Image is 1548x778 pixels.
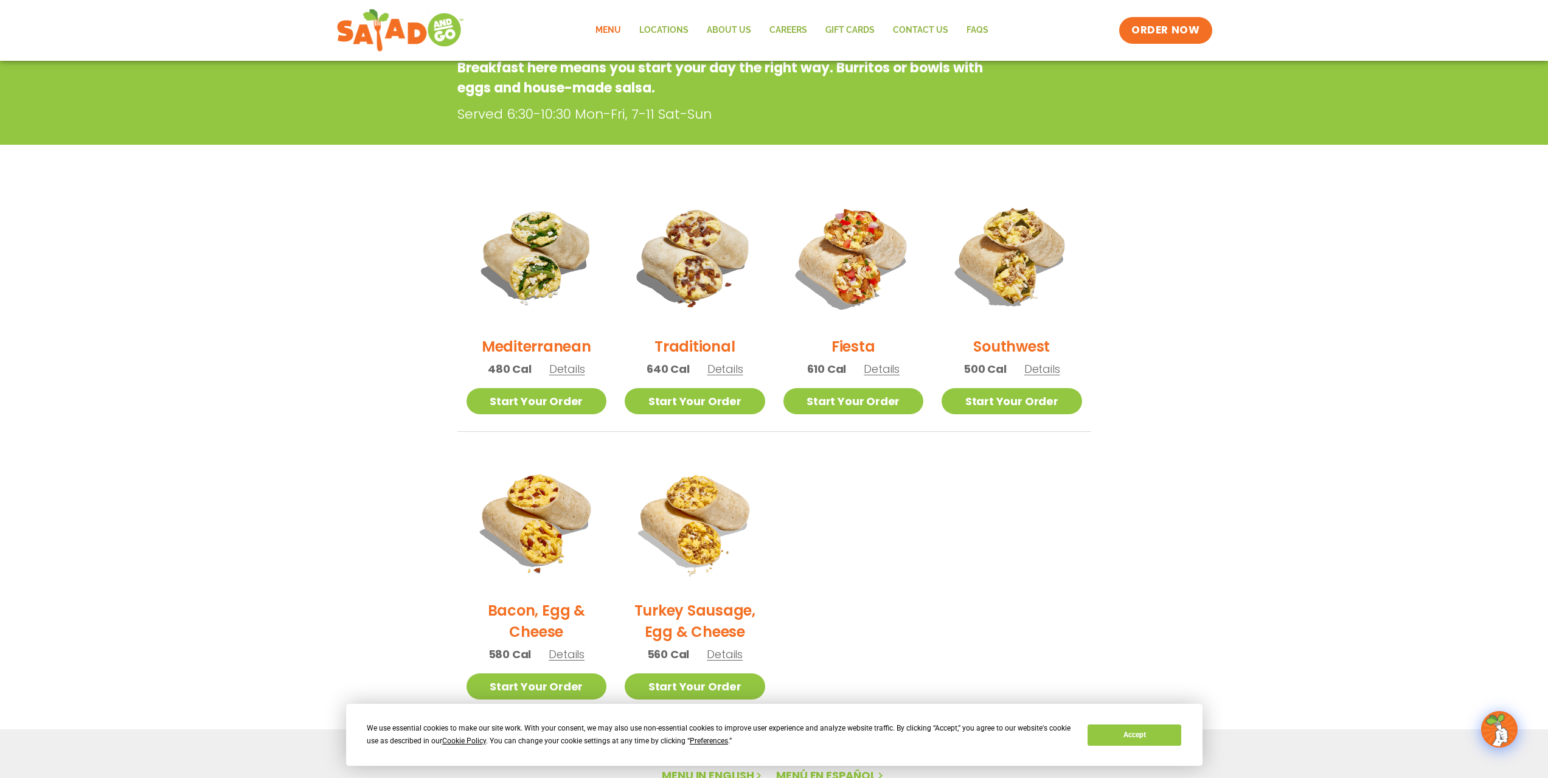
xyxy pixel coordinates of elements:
h2: Mediterranean [482,336,591,357]
a: FAQs [957,16,998,44]
img: Product photo for Bacon, Egg & Cheese [467,450,607,591]
a: Start Your Order [467,673,607,700]
img: Product photo for Traditional [625,186,765,327]
a: GIFT CARDS [816,16,884,44]
p: Breakfast here means you start your day the right way. Burritos or bowls with eggs and house-made... [457,58,993,98]
span: ORDER NOW [1131,23,1199,38]
span: Details [707,361,743,377]
h2: Fiesta [831,336,875,357]
a: Start Your Order [625,388,765,414]
h2: Traditional [654,336,735,357]
div: We use essential cookies to make our site work. With your consent, we may also use non-essential ... [367,722,1073,748]
span: Preferences [690,737,728,745]
h2: Bacon, Egg & Cheese [467,600,607,642]
h2: Turkey Sausage, Egg & Cheese [625,600,765,642]
nav: Menu [586,16,998,44]
span: Details [549,647,585,662]
img: Product photo for Southwest [942,186,1082,327]
img: Product photo for Mediterranean Breakfast Burrito [467,186,607,327]
a: ORDER NOW [1119,17,1212,44]
span: 610 Cal [807,361,847,377]
span: 480 Cal [488,361,532,377]
span: 640 Cal [647,361,690,377]
a: Start Your Order [942,388,1082,414]
span: Cookie Policy [442,737,486,745]
a: Locations [630,16,698,44]
a: About Us [698,16,760,44]
img: Product photo for Turkey Sausage, Egg & Cheese [625,450,765,591]
img: wpChatIcon [1482,712,1516,746]
p: Served 6:30-10:30 Mon-Fri, 7-11 Sat-Sun [457,104,999,124]
span: 560 Cal [647,646,690,662]
a: Start Your Order [783,388,924,414]
a: Contact Us [884,16,957,44]
span: Details [707,647,743,662]
span: 580 Cal [488,646,532,662]
a: Menu [586,16,630,44]
a: Start Your Order [467,388,607,414]
span: 500 Cal [963,361,1007,377]
div: Cookie Consent Prompt [346,704,1203,766]
span: Details [1024,361,1060,377]
button: Accept [1088,724,1181,746]
img: new-SAG-logo-768×292 [336,6,465,55]
a: Start Your Order [625,673,765,700]
span: Details [549,361,585,377]
a: Careers [760,16,816,44]
h2: Southwest [973,336,1050,357]
span: Details [864,361,900,377]
img: Product photo for Fiesta [783,186,924,327]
